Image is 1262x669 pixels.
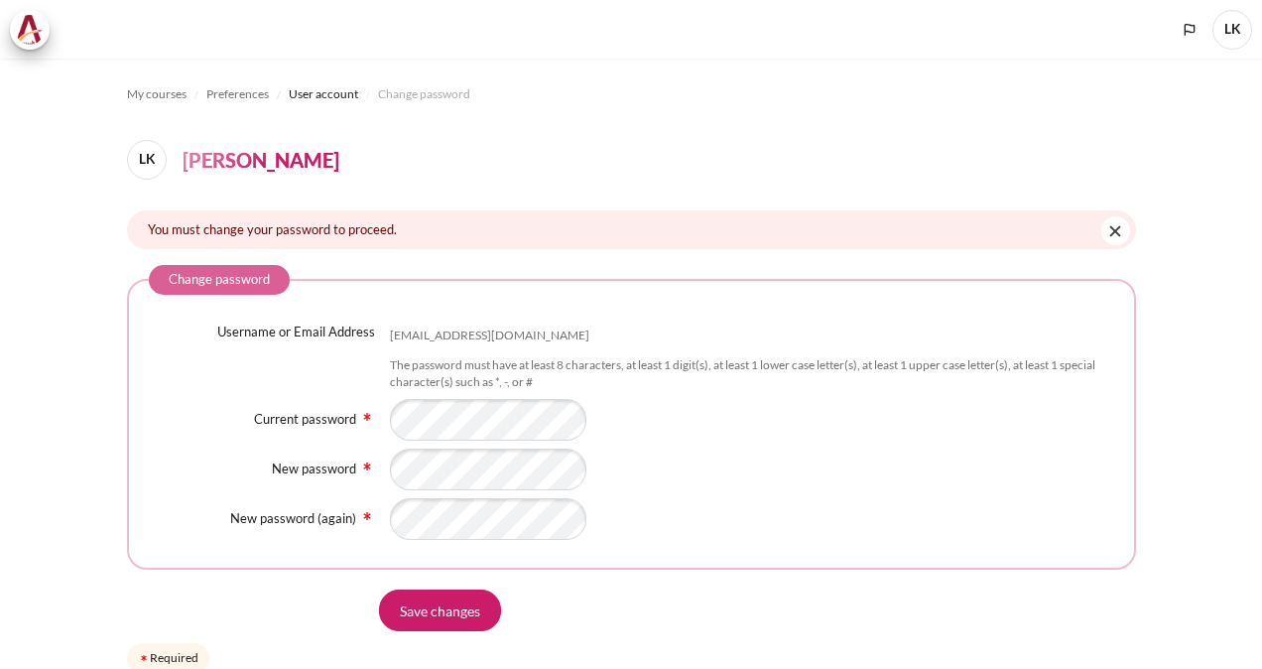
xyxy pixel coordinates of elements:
img: Required [359,508,375,524]
span: Preferences [206,85,269,103]
div: You must change your password to proceed. [127,210,1136,249]
span: Change password [378,85,470,103]
img: Architeck [16,15,44,45]
a: Architeck Architeck [10,10,60,50]
span: Required [359,409,375,421]
div: The password must have at least 8 characters, at least 1 digit(s), at least 1 lower case letter(s... [390,357,1114,391]
span: User account [289,85,358,103]
a: My courses [127,82,187,106]
span: Required [359,459,375,470]
label: Username or Email Address [217,323,375,342]
span: Required [359,509,375,521]
img: Required [359,459,375,474]
legend: Change password [149,265,290,295]
span: My courses [127,85,187,103]
label: New password (again) [230,510,356,526]
a: Preferences [206,82,269,106]
label: Current password [254,411,356,427]
img: Required [359,409,375,425]
input: Save changes [379,590,501,631]
button: Languages [1175,15,1204,45]
img: Required field [138,652,150,664]
label: New password [272,461,356,476]
nav: Navigation bar [127,78,1136,110]
a: LK [127,140,175,180]
div: [EMAIL_ADDRESS][DOMAIN_NAME] [390,328,589,344]
h4: [PERSON_NAME] [183,145,339,175]
span: LK [1212,10,1252,50]
span: LK [127,140,167,180]
a: User menu [1212,10,1252,50]
a: Change password [378,82,470,106]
